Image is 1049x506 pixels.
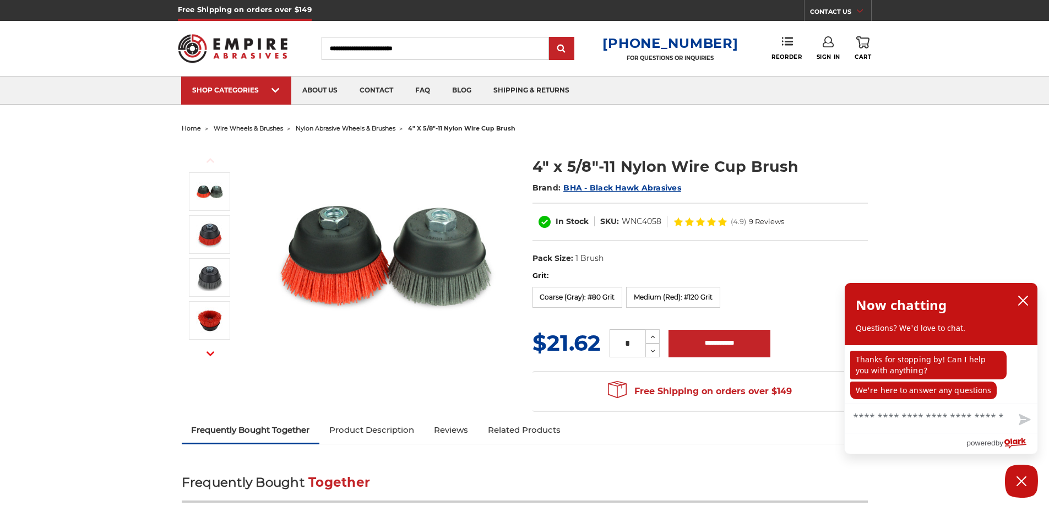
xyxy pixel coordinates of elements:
a: BHA - Black Hawk Abrasives [563,183,681,193]
a: [PHONE_NUMBER] [602,35,738,51]
button: Next [197,342,224,366]
a: Cart [855,36,871,61]
p: Questions? We'd love to chat. [856,323,1026,334]
a: blog [441,77,482,105]
span: Cart [855,53,871,61]
dt: Pack Size: [532,253,573,264]
a: CONTACT US [810,6,871,21]
a: Reviews [424,418,478,442]
span: $21.62 [532,329,601,356]
div: olark chatbox [844,282,1038,454]
button: close chatbox [1014,292,1032,309]
div: chat [845,345,1037,404]
label: Grit: [532,270,868,281]
a: wire wheels & brushes [214,124,283,132]
span: Reorder [771,53,802,61]
img: 4" Nylon Cup Brush, gray coarse [196,264,224,291]
img: 4" x 5/8"-11 Nylon Wire Cup Brushes [196,178,224,205]
a: Reorder [771,36,802,60]
img: 4" Nylon Cup Brush, red medium [196,221,224,248]
div: SHOP CATEGORIES [192,86,280,94]
dt: SKU: [600,216,619,227]
dd: WNC4058 [622,216,661,227]
span: Free Shipping on orders over $149 [608,380,792,402]
p: We're here to answer any questions [850,382,997,399]
span: Sign In [817,53,840,61]
a: nylon abrasive wheels & brushes [296,124,395,132]
span: Brand: [532,183,561,193]
h2: Now chatting [856,294,947,316]
span: by [996,436,1003,450]
span: (4.9) [731,218,746,225]
span: 4" x 5/8"-11 nylon wire cup brush [408,124,515,132]
span: 9 Reviews [749,218,784,225]
a: Powered by Olark [966,433,1037,454]
a: Product Description [319,418,424,442]
a: Related Products [478,418,570,442]
a: faq [404,77,441,105]
span: powered [966,436,995,450]
p: Thanks for stopping by! Can I help you with anything? [850,351,1007,379]
p: FOR QUESTIONS OR INQUIRIES [602,55,738,62]
img: Empire Abrasives [178,27,288,70]
span: Together [308,475,370,490]
span: In Stock [556,216,589,226]
a: home [182,124,201,132]
a: contact [349,77,404,105]
dd: 1 Brush [575,253,604,264]
span: Frequently Bought [182,475,305,490]
input: Submit [551,38,573,60]
button: Close Chatbox [1005,465,1038,498]
h1: 4" x 5/8"-11 Nylon Wire Cup Brush [532,156,868,177]
button: Send message [1010,407,1037,433]
button: Previous [197,149,224,172]
a: shipping & returns [482,77,580,105]
img: 4" x 5/8"-11 Nylon Wire Cup Brushes [276,144,496,364]
a: about us [291,77,349,105]
a: Frequently Bought Together [182,418,320,442]
img: red nylon wire bristle cup brush 4 inch [196,307,224,334]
